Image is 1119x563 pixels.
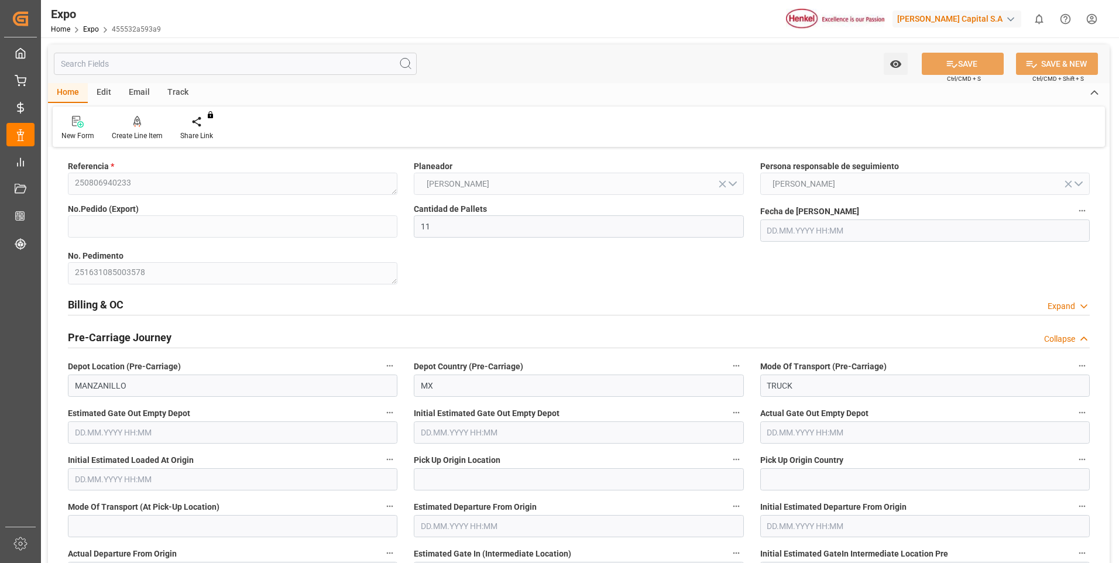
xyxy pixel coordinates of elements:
[421,178,495,190] span: [PERSON_NAME]
[48,83,88,103] div: Home
[893,8,1026,30] button: [PERSON_NAME] Capital S.A
[68,160,114,173] span: Referencia
[414,454,500,466] span: Pick Up Origin Location
[767,178,841,190] span: [PERSON_NAME]
[68,297,123,313] h2: Billing & OC
[893,11,1021,28] div: [PERSON_NAME] Capital S.A
[68,173,397,195] textarea: 250806940233
[760,548,948,560] span: Initial Estimated GateIn Intermediate Location Pre
[414,421,743,444] input: DD.MM.YYYY HH:MM
[68,407,190,420] span: Estimated Gate Out Empty Depot
[68,361,181,373] span: Depot Location (Pre-Carriage)
[414,160,452,173] span: Planeador
[1032,74,1084,83] span: Ctrl/CMD + Shift + S
[729,405,744,420] button: Initial Estimated Gate Out Empty Depot
[1075,452,1090,467] button: Pick Up Origin Country
[68,262,397,284] textarea: 251631085003578
[68,468,397,490] input: DD.MM.YYYY HH:MM
[382,358,397,373] button: Depot Location (Pre-Carriage)
[382,452,397,467] button: Initial Estimated Loaded At Origin
[382,405,397,420] button: Estimated Gate Out Empty Depot
[159,83,197,103] div: Track
[760,421,1090,444] input: DD.MM.YYYY HH:MM
[729,499,744,514] button: Estimated Departure From Origin
[760,205,859,218] span: Fecha de [PERSON_NAME]
[382,545,397,561] button: Actual Departure From Origin
[414,203,487,215] span: Cantidad de Pallets
[61,131,94,141] div: New Form
[760,407,869,420] span: Actual Gate Out Empty Depot
[1075,499,1090,514] button: Initial Estimated Departure From Origin
[112,131,163,141] div: Create Line Item
[1075,358,1090,373] button: Mode Of Transport (Pre-Carriage)
[68,548,177,560] span: Actual Departure From Origin
[414,515,743,537] input: DD.MM.YYYY HH:MM
[729,358,744,373] button: Depot Country (Pre-Carriage)
[760,361,887,373] span: Mode Of Transport (Pre-Carriage)
[729,452,744,467] button: Pick Up Origin Location
[68,250,123,262] span: No. Pedimento
[760,501,907,513] span: Initial Estimated Departure From Origin
[414,407,559,420] span: Initial Estimated Gate Out Empty Depot
[88,83,120,103] div: Edit
[382,499,397,514] button: Mode Of Transport (At Pick-Up Location)
[414,361,523,373] span: Depot Country (Pre-Carriage)
[414,173,743,195] button: open menu
[68,501,219,513] span: Mode Of Transport (At Pick-Up Location)
[83,25,99,33] a: Expo
[51,5,161,23] div: Expo
[1052,6,1079,32] button: Help Center
[922,53,1004,75] button: SAVE
[120,83,159,103] div: Email
[51,25,70,33] a: Home
[1044,333,1075,345] div: Collapse
[68,203,139,215] span: No.Pedido (Export)
[729,545,744,561] button: Estimated Gate In (Intermediate Location)
[760,515,1090,537] input: DD.MM.YYYY HH:MM
[1075,405,1090,420] button: Actual Gate Out Empty Depot
[760,219,1090,242] input: DD.MM.YYYY HH:MM
[760,173,1090,195] button: open menu
[1075,203,1090,218] button: Fecha de [PERSON_NAME]
[760,160,899,173] span: Persona responsable de seguimiento
[947,74,981,83] span: Ctrl/CMD + S
[68,329,171,345] h2: Pre-Carriage Journey
[1048,300,1075,313] div: Expand
[414,548,571,560] span: Estimated Gate In (Intermediate Location)
[1075,545,1090,561] button: Initial Estimated GateIn Intermediate Location Pre
[414,501,537,513] span: Estimated Departure From Origin
[68,421,397,444] input: DD.MM.YYYY HH:MM
[1016,53,1098,75] button: SAVE & NEW
[786,9,884,29] img: Henkel%20logo.jpg_1689854090.jpg
[54,53,417,75] input: Search Fields
[1026,6,1052,32] button: show 0 new notifications
[760,454,843,466] span: Pick Up Origin Country
[884,53,908,75] button: open menu
[68,454,194,466] span: Initial Estimated Loaded At Origin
